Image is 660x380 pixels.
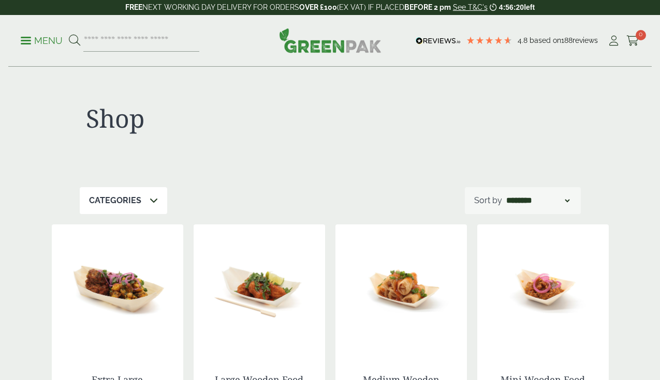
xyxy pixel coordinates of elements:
[626,36,639,46] i: Cart
[636,30,646,40] span: 0
[524,3,535,11] span: left
[299,3,337,11] strong: OVER £100
[279,28,382,53] img: GreenPak Supplies
[86,103,324,133] h1: Shop
[477,224,609,354] img: Mini Wooden Boat 80mm with food contents 2920004AA
[453,3,488,11] a: See T&C's
[504,194,571,207] select: Shop order
[89,194,141,207] p: Categories
[607,36,620,46] i: My Account
[194,224,325,354] img: Large Wooden Boat 190mm with food contents 2920004AD
[125,3,142,11] strong: FREE
[626,33,639,49] a: 0
[416,37,461,44] img: REVIEWS.io
[404,3,451,11] strong: BEFORE 2 pm
[530,36,561,44] span: Based on
[335,224,467,354] img: Medium Wooden Boat 170mm with food contents V2 2920004AC 1
[518,36,530,44] span: 4.8
[561,36,573,44] span: 188
[573,36,598,44] span: reviews
[499,3,524,11] span: 4:56:20
[52,224,183,354] img: Extra Large Wooden Boat 220mm with food contents V2 2920004AE
[21,35,63,47] p: Menu
[466,36,512,45] div: 4.79 Stars
[474,194,502,207] p: Sort by
[21,35,63,45] a: Menu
